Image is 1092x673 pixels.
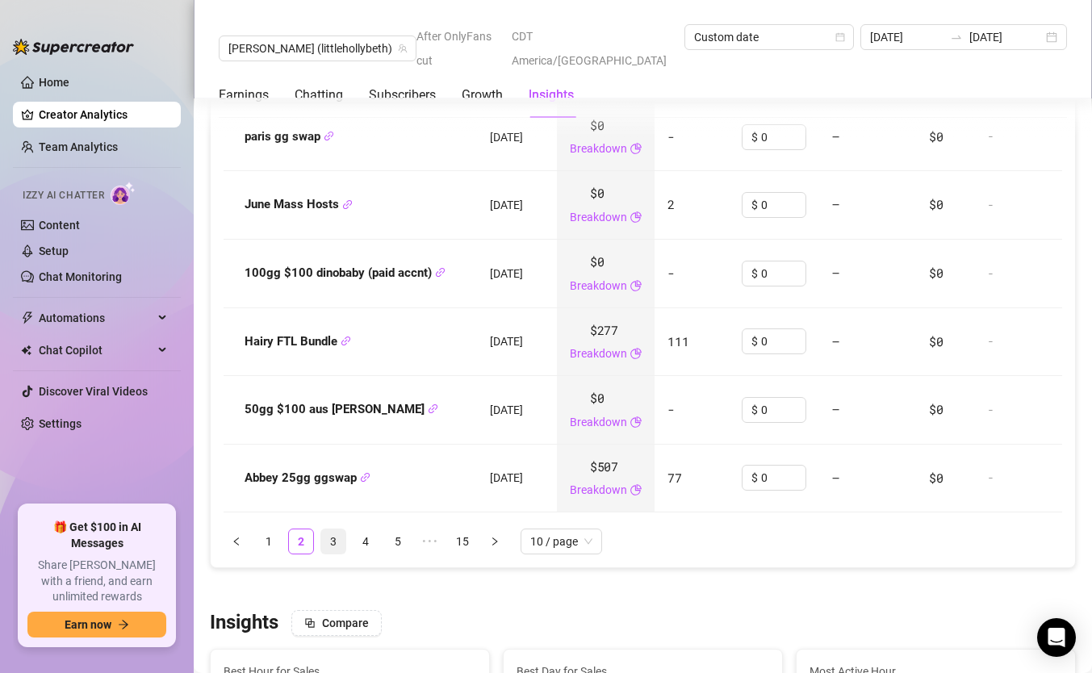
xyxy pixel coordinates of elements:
[39,305,153,331] span: Automations
[630,413,642,431] span: pie-chart
[245,197,353,211] strong: June Mass Hosts
[570,277,627,295] a: Breakdown
[21,311,34,324] span: thunderbolt
[256,529,282,554] li: 1
[590,253,604,272] span: $0
[39,270,122,283] a: Chat Monitoring
[950,31,963,44] span: to
[870,28,943,46] input: Start date
[321,529,345,554] a: 3
[291,610,382,636] button: Compare
[289,529,313,554] a: 2
[761,193,805,217] input: Enter cost
[988,266,1061,281] div: -
[39,219,80,232] a: Content
[39,76,69,89] a: Home
[27,520,166,551] span: 🎁 Get $100 in AI Messages
[969,28,1043,46] input: End date
[482,529,508,554] button: right
[667,333,688,349] span: 111
[761,398,805,422] input: Enter cost
[21,345,31,356] img: Chat Copilot
[988,403,1061,417] div: -
[385,529,411,554] li: 5
[39,385,148,398] a: Discover Viral Videos
[490,335,523,348] span: [DATE]
[224,529,249,554] button: left
[435,267,446,279] button: Copy Link
[988,334,1061,349] div: -
[929,265,943,281] span: $0
[398,44,408,53] span: team
[490,537,500,546] span: right
[257,529,281,554] a: 1
[832,470,839,486] span: —
[490,267,523,280] span: [DATE]
[288,529,314,554] li: 2
[832,196,839,212] span: —
[386,529,410,554] a: 5
[667,470,681,486] span: 77
[667,265,675,281] span: -
[590,116,604,136] span: $0
[360,472,370,483] span: link
[1037,618,1076,657] div: Open Intercom Messenger
[304,617,316,629] span: block
[490,403,523,416] span: [DATE]
[295,86,343,105] div: Chatting
[761,125,805,149] input: Enter cost
[630,345,642,362] span: pie-chart
[630,208,642,226] span: pie-chart
[530,529,592,554] span: 10 / page
[570,481,627,499] a: Breakdown
[39,417,82,430] a: Settings
[929,196,943,212] span: $0
[428,403,438,414] span: link
[570,413,627,431] a: Breakdown
[490,131,523,144] span: [DATE]
[342,199,353,211] button: Copy Link
[832,333,839,349] span: —
[118,619,129,630] span: arrow-right
[590,184,604,203] span: $0
[39,140,118,153] a: Team Analytics
[570,208,627,226] a: Breakdown
[462,86,503,105] div: Growth
[490,471,523,484] span: [DATE]
[27,612,166,637] button: Earn nowarrow-right
[529,86,574,105] div: Insights
[929,470,943,486] span: $0
[832,265,839,281] span: —
[450,529,475,554] a: 15
[667,196,675,212] span: 2
[630,140,642,157] span: pie-chart
[324,131,334,143] button: Copy Link
[228,36,407,61] span: 𝖍𝖔𝖑𝖑𝖞 (littlehollybeth)
[322,617,369,629] span: Compare
[929,401,943,417] span: $0
[39,245,69,257] a: Setup
[245,470,370,485] strong: Abbey 25gg ggswap
[761,261,805,286] input: Enter cost
[417,529,443,554] span: •••
[245,265,446,280] strong: 100gg $100 dinobaby (paid accnt)
[342,199,353,210] span: link
[667,401,675,417] span: -
[590,389,604,408] span: $0
[512,24,675,73] span: CDT America/[GEOGRAPHIC_DATA]
[27,558,166,605] span: Share [PERSON_NAME] with a friend, and earn unlimited rewards
[929,128,943,144] span: $0
[590,321,618,341] span: $277
[224,529,249,554] li: Previous Page
[360,472,370,484] button: Copy Link
[570,345,627,362] a: Breakdown
[590,458,618,477] span: $507
[232,537,241,546] span: left
[630,481,642,499] span: pie-chart
[929,333,943,349] span: $0
[23,188,104,203] span: Izzy AI Chatter
[667,128,675,144] span: -
[111,182,136,205] img: AI Chatter
[988,129,1061,144] div: -
[417,529,443,554] li: Next 5 Pages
